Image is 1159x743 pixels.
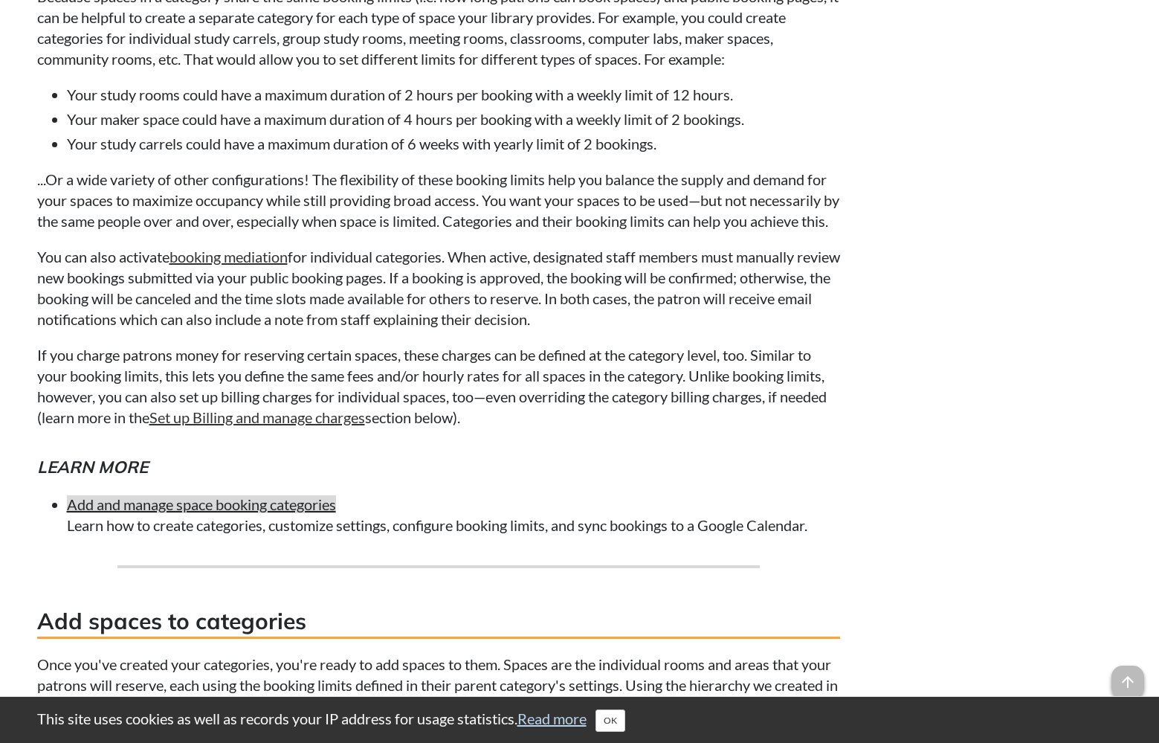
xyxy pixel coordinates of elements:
span: arrow_upward [1111,666,1144,698]
p: You can also activate for individual categories. When active, designated staff members must manua... [37,246,840,329]
li: Your study carrels could have a maximum duration of 6 weeks with yearly limit of 2 bookings. [67,133,840,154]
button: Close [595,710,625,732]
a: booking mediation [170,248,288,266]
a: Read more [517,710,587,727]
h5: Learn more [37,455,840,479]
li: Your study rooms could have a maximum duration of 2 hours per booking with a weekly limit of 12 h... [67,84,840,105]
a: Add and manage space booking categories [67,495,336,513]
a: arrow_upward [1111,667,1144,685]
p: ...Or a wide variety of other configurations! The flexibility of these booking limits help you ba... [37,169,840,231]
div: This site uses cookies as well as records your IP address for usage statistics. [22,708,1137,732]
p: If you charge patrons money for reserving certain spaces, these charges can be defined at the cat... [37,344,840,428]
p: Once you've created your categories, you're ready to add spaces to them. Spaces are the individua... [37,654,840,716]
li: Your maker space could have a maximum duration of 4 hours per booking with a weekly limit of 2 bo... [67,109,840,129]
h3: Add spaces to categories [37,605,840,639]
a: Set up Billing and manage charges [149,408,365,426]
li: Learn how to create categories, customize settings, configure booking limits, and sync bookings t... [67,494,840,535]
